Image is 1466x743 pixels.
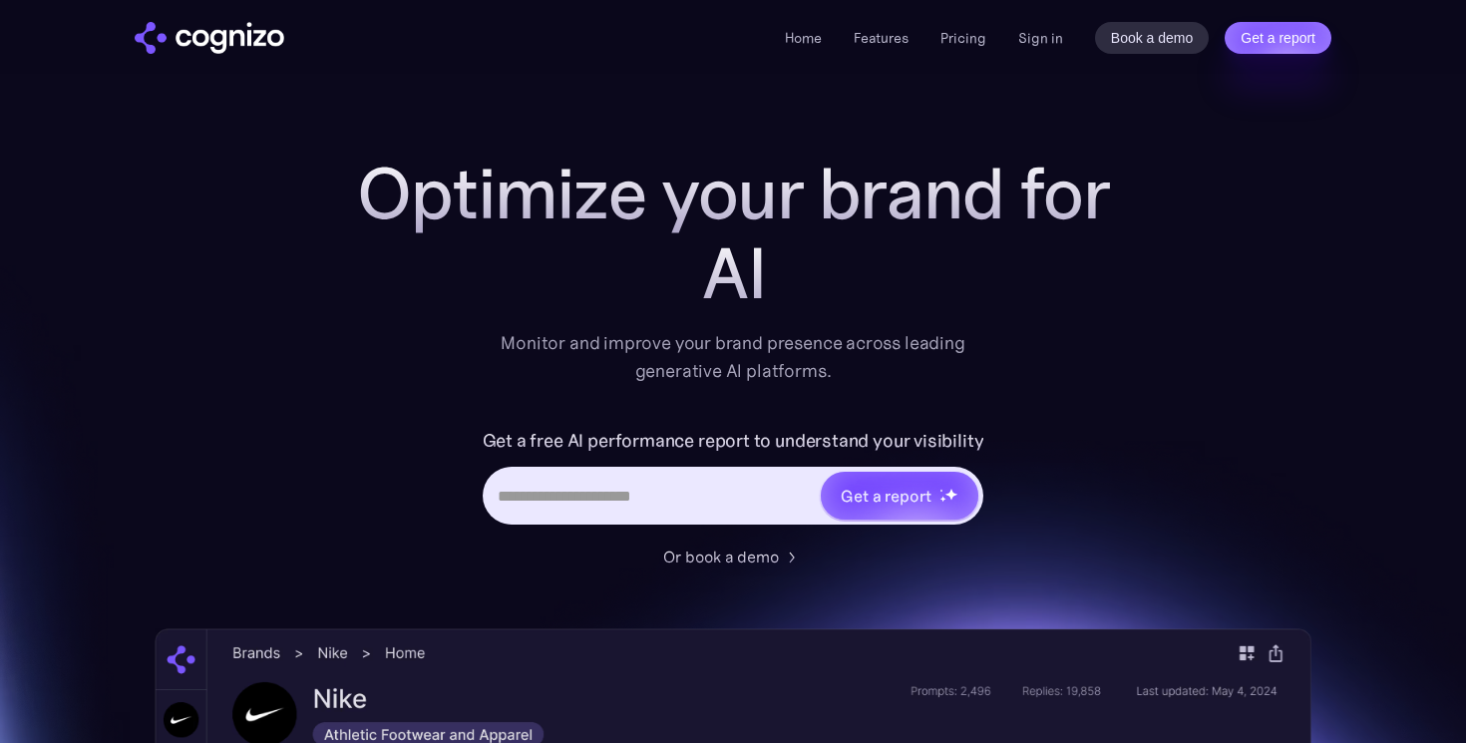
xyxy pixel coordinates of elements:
label: Get a free AI performance report to understand your visibility [483,425,984,457]
a: Home [785,29,822,47]
div: AI [334,233,1132,313]
a: Get a report [1225,22,1331,54]
a: Book a demo [1095,22,1210,54]
a: Pricing [940,29,986,47]
img: star [944,488,957,501]
div: Get a report [841,484,930,508]
a: Or book a demo [663,545,803,568]
img: cognizo logo [135,22,284,54]
a: Get a reportstarstarstar [819,470,980,522]
img: star [939,489,942,492]
a: Sign in [1018,26,1063,50]
div: Or book a demo [663,545,779,568]
div: Monitor and improve your brand presence across leading generative AI platforms. [488,329,978,385]
img: star [939,496,946,503]
form: Hero URL Input Form [483,425,984,535]
a: home [135,22,284,54]
a: Features [854,29,909,47]
h1: Optimize your brand for [334,154,1132,233]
